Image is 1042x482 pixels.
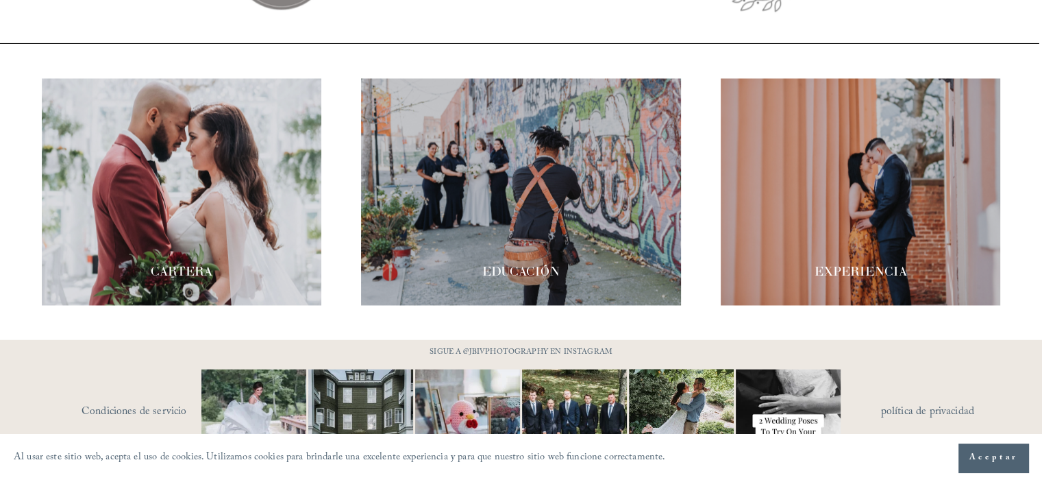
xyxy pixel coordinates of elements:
button: Aceptar [958,444,1028,472]
font: Aceptar [969,451,1018,465]
font: SIGUE A @JBIVPHOTOGRAPHY EN INSTAGRAM [430,346,612,359]
font: EDUCACIÓN [482,263,560,279]
img: Feliz #DíaInternacionalDelPerro a todos los cachorros que han hecho que los días de boda, las ses... [496,369,654,474]
font: CARTERA [151,263,212,279]
font: Al usar este sitio web, acepta el uso de cookies. Utilizamos cookies para brindarle una excelente... [14,450,665,466]
img: ¡Esta debe ser una de las fotos de detalles más lindas que he tomado para una boda! 📷 @thewoobles... [389,369,547,474]
a: Condiciones de servicio [82,401,241,422]
font: EXPERIENCIA [815,263,907,279]
img: Las fotos panorámicas no son solo "agradables de tener", ¡son un elemento esencial del día de la ... [293,369,428,474]
img: ¡Hablemos de poses para el día de tu boda! No tiene por qué ser complicado; a veces, las poses má... [710,369,867,474]
font: Condiciones de servicio [82,402,187,421]
img: No todas las fotos tienen que ser perfectamente estáticas, a veces las mejores son las que parece... [175,369,333,474]
font: política de privacidad [880,402,973,421]
a: política de privacidad [880,401,1000,422]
